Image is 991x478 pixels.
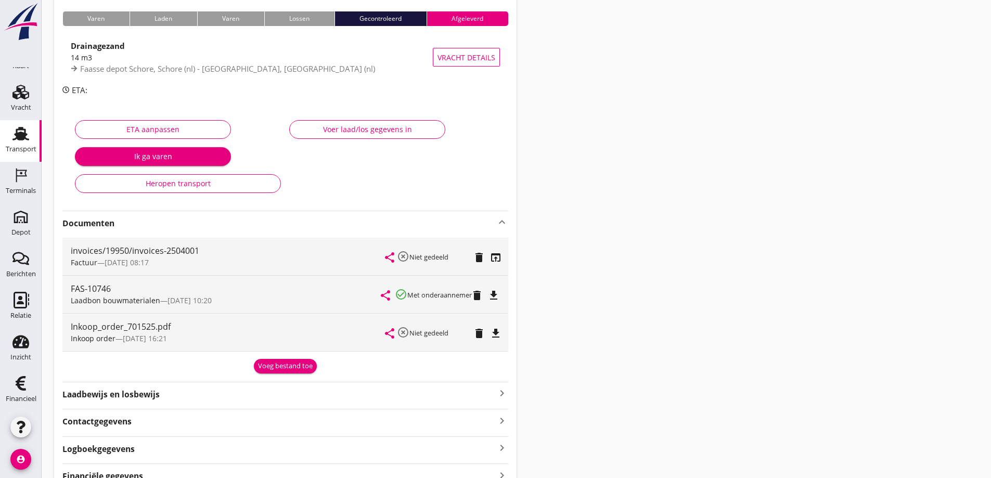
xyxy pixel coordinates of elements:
[379,289,392,302] i: share
[84,178,272,189] div: Heropen transport
[334,11,427,26] div: Gecontroleerd
[383,327,396,340] i: share
[75,174,281,193] button: Heropen transport
[496,441,508,455] i: keyboard_arrow_right
[11,229,31,236] div: Depot
[71,295,160,305] span: Laadbon bouwmaterialen
[197,11,264,26] div: Varen
[397,250,409,263] i: highlight_off
[409,252,448,262] small: Niet gedeeld
[62,11,130,26] div: Varen
[10,449,31,470] i: account_circle
[168,295,212,305] span: [DATE] 10:20
[298,124,436,135] div: Voer laad/los gegevens in
[407,290,472,300] small: Met onderaannemer
[473,327,485,340] i: delete
[6,187,36,194] div: Terminals
[6,395,36,402] div: Financieel
[11,104,31,111] div: Vracht
[258,361,313,371] div: Voeg bestand toe
[71,295,381,306] div: —
[496,387,508,399] i: keyboard_arrow_right
[397,326,409,339] i: highlight_off
[71,257,385,268] div: —
[72,85,87,95] span: ETA:
[71,320,385,333] div: Inkoop_order_701525.pdf
[75,147,231,166] button: Ik ga varen
[71,333,115,343] span: Inkoop order
[83,151,223,162] div: Ik ga varen
[123,333,167,343] span: [DATE] 16:21
[289,120,445,139] button: Voer laad/los gegevens in
[84,124,222,135] div: ETA aanpassen
[62,389,496,401] strong: Laadbewijs en losbewijs
[71,41,125,51] strong: Drainagezand
[496,414,508,428] i: keyboard_arrow_right
[62,416,132,428] strong: Contactgegevens
[71,282,381,295] div: FAS-10746
[62,443,135,455] strong: Logboekgegevens
[254,359,317,373] button: Voeg bestand toe
[490,327,502,340] i: file_download
[80,63,375,74] span: Faasse depot Schore, Schore (nl) - [GEOGRAPHIC_DATA], [GEOGRAPHIC_DATA] (nl)
[71,244,385,257] div: invoices/19950/invoices-2504001
[75,120,231,139] button: ETA aanpassen
[71,333,385,344] div: —
[264,11,334,26] div: Lossen
[130,11,197,26] div: Laden
[409,328,448,338] small: Niet gedeeld
[62,34,508,80] a: Drainagezand14 m3Faasse depot Schore, Schore (nl) - [GEOGRAPHIC_DATA], [GEOGRAPHIC_DATA] (nl)Vrac...
[71,52,433,63] div: 14 m3
[490,251,502,264] i: open_in_browser
[473,251,485,264] i: delete
[2,3,40,41] img: logo-small.a267ee39.svg
[383,251,396,264] i: share
[62,217,496,229] strong: Documenten
[10,312,31,319] div: Relatie
[395,288,407,301] i: check_circle_outline
[71,257,97,267] span: Factuur
[437,52,495,63] span: Vracht details
[6,270,36,277] div: Berichten
[487,289,500,302] i: file_download
[433,48,500,67] button: Vracht details
[427,11,508,26] div: Afgeleverd
[10,354,31,360] div: Inzicht
[105,257,149,267] span: [DATE] 08:17
[496,216,508,228] i: keyboard_arrow_up
[6,146,36,152] div: Transport
[471,289,483,302] i: delete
